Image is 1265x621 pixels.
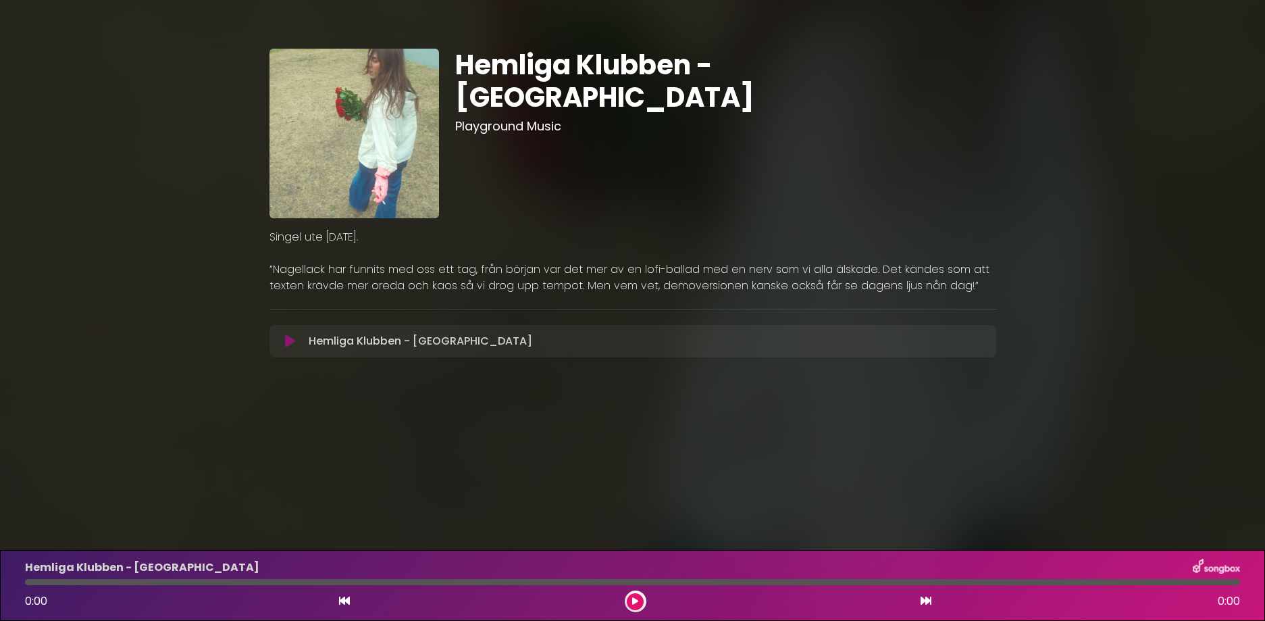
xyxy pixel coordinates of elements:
h1: Hemliga Klubben - [GEOGRAPHIC_DATA] [455,49,996,114]
h3: Playground Music [455,119,996,134]
img: q4lEYRESHWnaI0eJnKe8 [269,49,439,218]
p: Hemliga Klubben - [GEOGRAPHIC_DATA] [309,333,532,349]
p: ”Nagellack har funnits med oss ett tag, från början var det mer av en lofi-ballad med en nerv som... [269,262,996,294]
p: Singel ute [DATE]. [269,229,996,245]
